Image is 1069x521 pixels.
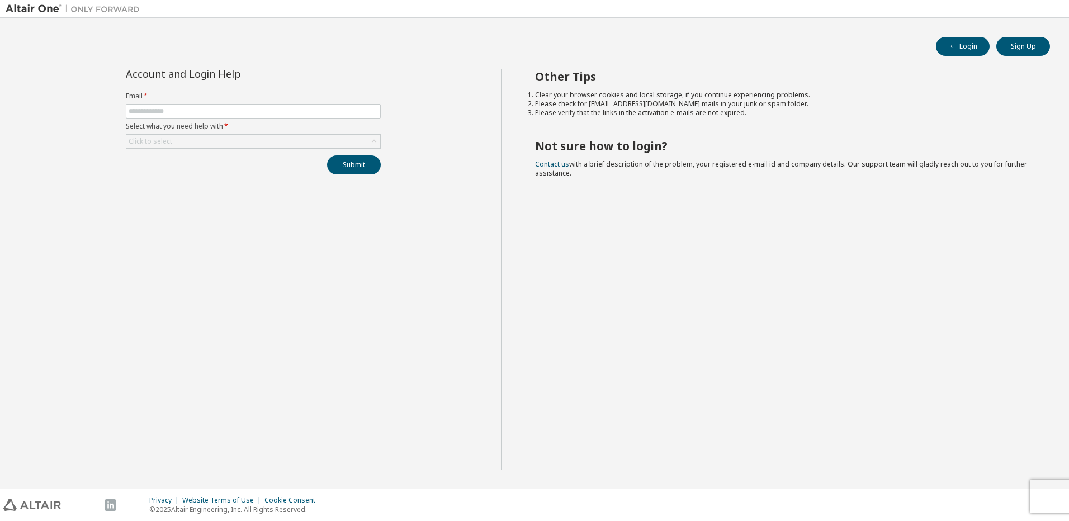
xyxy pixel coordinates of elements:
div: Click to select [129,137,172,146]
div: Privacy [149,496,182,505]
button: Submit [327,155,381,174]
h2: Not sure how to login? [535,139,1030,153]
img: Altair One [6,3,145,15]
label: Select what you need help with [126,122,381,131]
label: Email [126,92,381,101]
span: with a brief description of the problem, your registered e-mail id and company details. Our suppo... [535,159,1027,178]
li: Please verify that the links in the activation e-mails are not expired. [535,108,1030,117]
h2: Other Tips [535,69,1030,84]
img: linkedin.svg [105,499,116,511]
a: Contact us [535,159,569,169]
li: Clear your browser cookies and local storage, if you continue experiencing problems. [535,91,1030,100]
button: Login [936,37,990,56]
p: © 2025 Altair Engineering, Inc. All Rights Reserved. [149,505,322,514]
div: Account and Login Help [126,69,330,78]
li: Please check for [EMAIL_ADDRESS][DOMAIN_NAME] mails in your junk or spam folder. [535,100,1030,108]
div: Website Terms of Use [182,496,264,505]
div: Click to select [126,135,380,148]
div: Cookie Consent [264,496,322,505]
button: Sign Up [996,37,1050,56]
img: altair_logo.svg [3,499,61,511]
